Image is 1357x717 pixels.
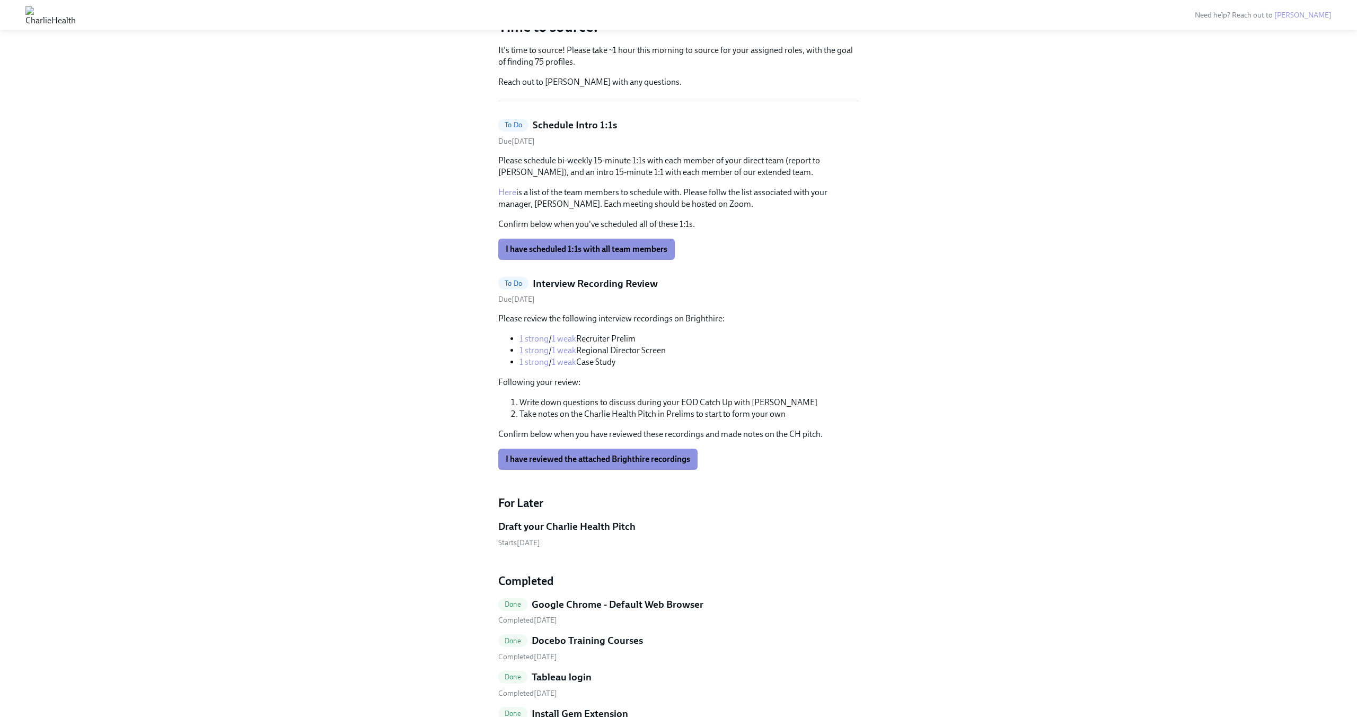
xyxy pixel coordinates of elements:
span: I have reviewed the attached Brighthire recordings [506,454,690,465]
p: is a list of the team members to schedule with. Please follw the list associated with your manage... [498,187,859,210]
a: 1 weak [552,345,576,355]
li: / Regional Director Screen [519,345,859,356]
a: DoneGoogle Chrome - Default Web Browser Completed[DATE] [498,598,859,626]
p: Confirm below when you have reviewed these recordings and made notes on the CH pitch. [498,429,859,440]
span: To Do [498,121,528,129]
h4: Completed [498,573,859,589]
p: Please schedule bi-weekly 15-minute 1:1s with each member of your direct team (report to [PERSON_... [498,155,859,178]
p: Following your review: [498,377,859,388]
a: Draft your Charlie Health PitchStarts[DATE] [498,520,859,548]
a: To DoInterview Recording ReviewDue[DATE] [498,277,859,305]
span: Done [498,673,527,681]
a: 1 strong [519,345,549,355]
h5: Tableau login [532,670,592,684]
a: DoneDocebo Training Courses Completed[DATE] [498,634,859,662]
span: To Do [498,279,528,287]
li: Write down questions to discuss during your EOD Catch Up with [PERSON_NAME] [519,397,859,408]
a: Here [498,187,516,197]
h5: Schedule Intro 1:1s [533,118,617,132]
h5: Google Chrome - Default Web Browser [532,598,703,611]
p: Please review the following interview recordings on Brighthire: [498,313,859,325]
a: DoneTableau login Completed[DATE] [498,670,859,698]
li: / Case Study [519,356,859,368]
h5: Interview Recording Review [533,277,658,291]
a: 1 weak [552,357,576,367]
img: CharlieHealth [25,6,76,23]
button: I have reviewed the attached Brighthire recordings [498,449,698,470]
li: / Recruiter Prelim [519,333,859,345]
p: Reach out to [PERSON_NAME] with any questions. [498,76,859,88]
span: Done [498,600,527,608]
a: 1 weak [552,334,576,344]
span: Sunday, August 17th 2025, 8:09 pm [498,616,557,625]
h5: Docebo Training Courses [532,634,643,648]
span: Need help? Reach out to [1195,11,1332,20]
p: Confirm below when you've scheduled all of these 1:1s. [498,218,859,230]
p: It's time to source! Please take ~1 hour this morning to source for your assigned roles, with the... [498,45,859,68]
li: Take notes on the Charlie Health Pitch in Prelims to start to form your own [519,408,859,420]
span: Sunday, August 17th 2025, 8:31 pm [498,689,557,698]
span: Done [498,637,527,645]
span: Saturday, August 23rd 2025, 10:20 am [498,137,535,146]
span: I have scheduled 1:1s with all team members [506,244,667,255]
span: Friday, August 22nd 2025, 2:10 pm [498,538,540,547]
button: I have scheduled 1:1s with all team members [498,239,675,260]
span: Saturday, August 23rd 2025, 2:30 pm [498,295,535,304]
h4: For Later [498,495,859,511]
a: 1 strong [519,357,549,367]
a: 1 strong [519,334,549,344]
a: [PERSON_NAME] [1274,11,1332,20]
h5: Draft your Charlie Health Pitch [498,520,636,534]
a: To DoSchedule Intro 1:1sDue[DATE] [498,118,859,146]
span: Monday, August 18th 2025, 11:14 am [498,652,557,661]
